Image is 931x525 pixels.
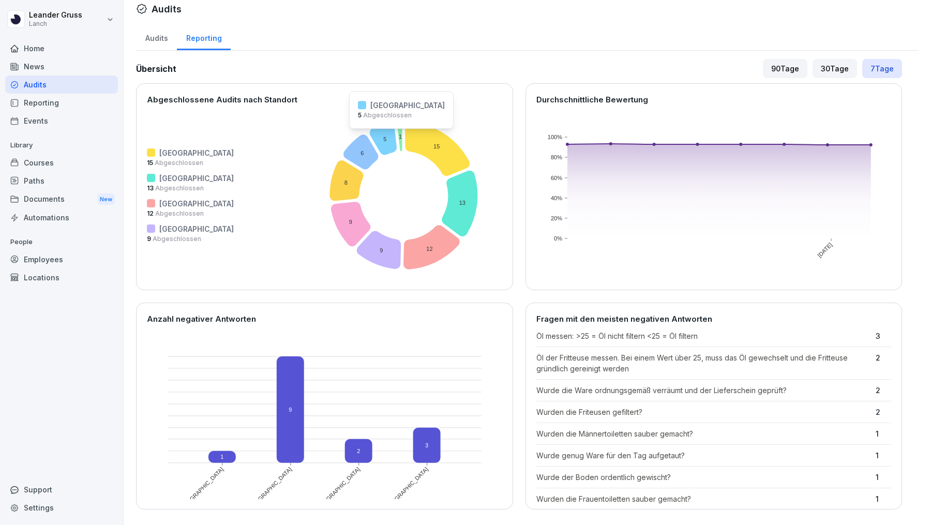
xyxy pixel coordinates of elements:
[550,175,562,181] text: 60%
[547,134,562,140] text: 100%
[178,466,224,512] text: [GEOGRAPHIC_DATA]
[5,39,118,57] a: Home
[5,172,118,190] a: Paths
[29,11,82,20] p: Leander Gruss
[151,235,201,243] span: Abgeschlossen
[876,352,891,374] p: 2
[5,208,118,227] a: Automations
[5,268,118,287] a: Locations
[147,184,234,193] p: 13
[177,24,231,50] a: Reporting
[5,76,118,94] a: Audits
[536,94,892,106] p: Durchschnittliche Bewertung
[97,193,115,205] div: New
[862,59,902,78] div: 7 Tage
[550,195,562,201] text: 40%
[5,94,118,112] a: Reporting
[159,173,234,184] p: [GEOGRAPHIC_DATA]
[536,385,871,396] p: Wurde die Ware ordnungsgemäß verräumt und der Lieferschein geprüft?
[536,428,871,439] p: Wurden die Männertoiletten sauber gemacht?
[876,472,891,483] p: 1
[159,147,234,158] p: [GEOGRAPHIC_DATA]
[247,466,293,512] text: [GEOGRAPHIC_DATA]
[147,209,234,218] p: 12
[816,242,833,259] text: [DATE]
[383,466,429,512] text: [GEOGRAPHIC_DATA]
[876,493,891,504] p: 1
[5,250,118,268] a: Employees
[5,57,118,76] a: News
[5,234,118,250] p: People
[536,407,871,417] p: Wurden die Friteusen gefiltert?
[147,313,502,325] p: Anzahl negativer Antworten
[147,94,502,106] p: Abgeschlossene Audits nach Standort
[5,154,118,172] a: Courses
[536,450,871,461] p: Wurde genug Ware für den Tag aufgetaut?
[763,59,807,78] div: 90 Tage
[536,472,871,483] p: Wurde der Boden ordentlich gewischt?
[536,352,871,374] p: Öl der Fritteuse messen. Bei einem Wert über 25, muss das Öl gewechselt und die Fritteuse gründli...
[136,63,176,75] h2: Übersicht
[29,20,82,27] p: Lanch
[876,450,891,461] p: 1
[536,493,871,504] p: Wurden die Frauentoiletten sauber gemacht?
[5,190,118,209] div: Documents
[5,481,118,499] div: Support
[536,331,871,341] p: Öl messen: >25 = Öl nicht filtern <25 = Öl filtern
[876,385,891,396] p: 2
[315,466,361,512] text: [GEOGRAPHIC_DATA]
[550,215,562,221] text: 20%
[554,235,562,242] text: 0%
[876,331,891,341] p: 3
[153,159,203,167] span: Abgeschlossen
[5,112,118,130] a: Events
[5,137,118,154] p: Library
[136,24,177,50] a: Audits
[536,313,892,325] p: Fragen mit den meisten negativen Antworten
[876,428,891,439] p: 1
[876,407,891,417] p: 2
[159,223,234,234] p: [GEOGRAPHIC_DATA]
[152,2,182,16] h1: Audits
[147,158,234,168] p: 15
[813,59,857,78] div: 30 Tage
[550,154,562,160] text: 80%
[154,184,204,192] span: Abgeschlossen
[5,190,118,209] a: DocumentsNew
[159,198,234,209] p: [GEOGRAPHIC_DATA]
[147,234,234,244] p: 9
[5,499,118,517] a: Settings
[154,209,204,217] span: Abgeschlossen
